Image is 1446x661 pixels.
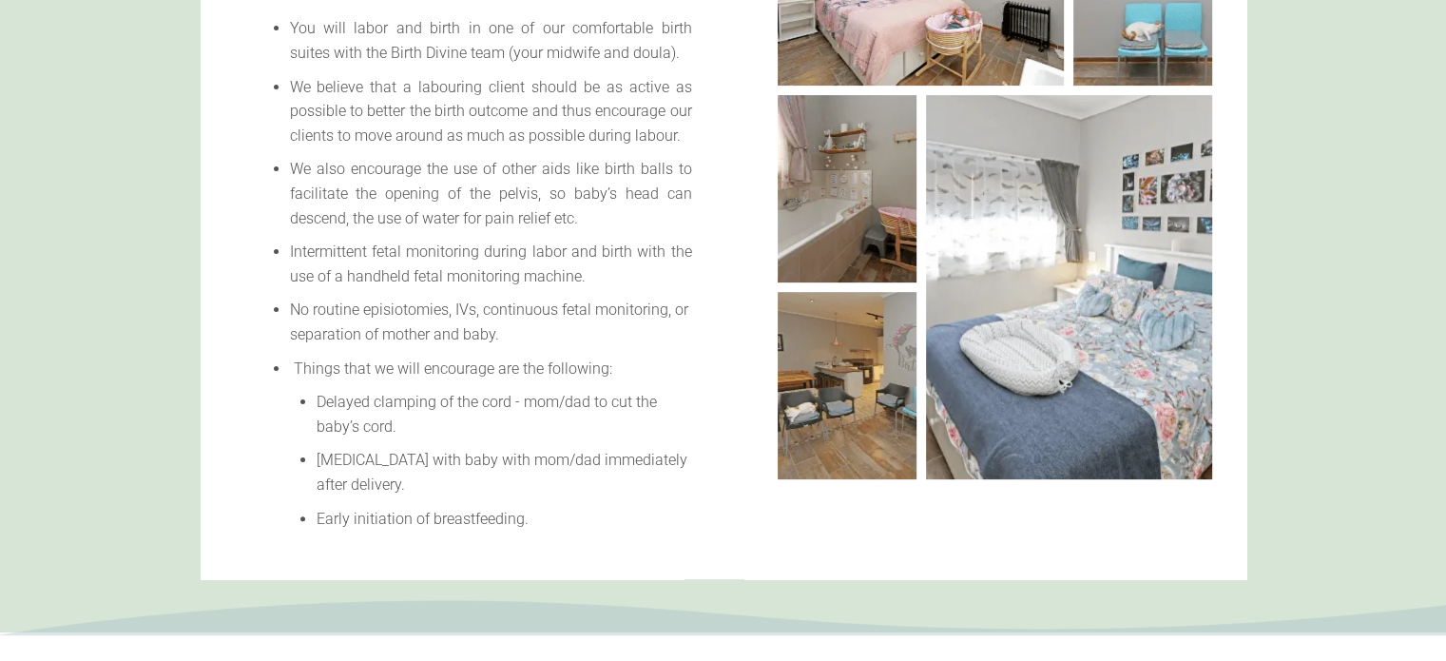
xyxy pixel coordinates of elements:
li: No routine episiotomies, IVs, continuous fetal monitoring, or separation of mother and baby. [290,298,692,346]
li: We believe that a labouring client should be as active as possible to better the birth outcome an... [290,75,692,148]
li: Early initiation of breastfeeding. [317,507,692,532]
li: Delayed clamping of the cord - mom/dad to cut the baby’s cord. [317,390,692,438]
li: We also encourage the use of other aids like birth balls to facilitate the opening of the pelvis,... [290,157,692,230]
li: You will labor and birth in one of our comfortable birth suites with the Birth Divine team (your ... [290,16,692,65]
li: Things that we will encourage are the following: [290,357,692,381]
li: Intermittent fetal monitoring during labor and birth with the use of a handheld fetal monitoring ... [290,240,692,288]
li: [MEDICAL_DATA] with baby with mom/dad immediately after delivery. [317,448,692,496]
